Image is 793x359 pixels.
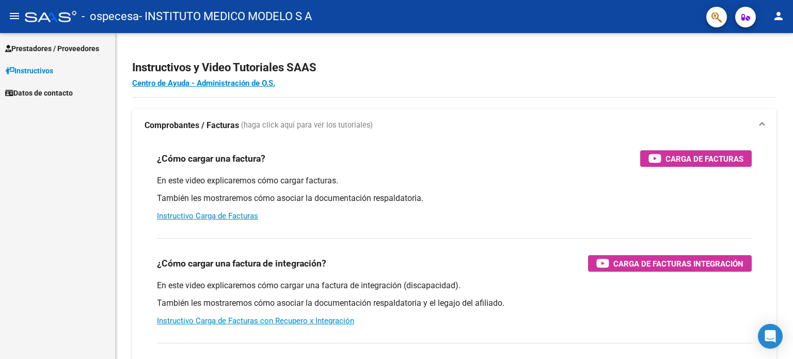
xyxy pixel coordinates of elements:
[5,65,53,76] span: Instructivos
[157,280,752,291] p: En este video explicaremos cómo cargar una factura de integración (discapacidad).
[157,211,258,221] a: Instructivo Carga de Facturas
[157,175,752,186] p: En este video explicaremos cómo cargar facturas.
[132,58,776,77] h2: Instructivos y Video Tutoriales SAAS
[772,10,785,22] mat-icon: person
[157,316,354,325] a: Instructivo Carga de Facturas con Recupero x Integración
[157,193,752,204] p: También les mostraremos cómo asociar la documentación respaldatoria.
[5,43,99,54] span: Prestadores / Proveedores
[758,324,783,349] div: Open Intercom Messenger
[665,152,743,165] span: Carga de Facturas
[82,5,139,28] span: - ospecesa
[588,255,752,272] button: Carga de Facturas Integración
[8,10,21,22] mat-icon: menu
[132,79,275,88] a: Centro de Ayuda - Administración de O.S.
[241,120,373,131] span: (haga click aquí para ver los tutoriales)
[139,5,312,28] span: - INSTITUTO MEDICO MODELO S A
[613,257,743,270] span: Carga de Facturas Integración
[157,298,752,309] p: También les mostraremos cómo asociar la documentación respaldatoria y el legajo del afiliado.
[157,256,326,271] h3: ¿Cómo cargar una factura de integración?
[640,150,752,167] button: Carga de Facturas
[132,109,776,142] mat-expansion-panel-header: Comprobantes / Facturas (haga click aquí para ver los tutoriales)
[5,87,73,99] span: Datos de contacto
[145,120,239,131] strong: Comprobantes / Facturas
[157,151,265,166] h3: ¿Cómo cargar una factura?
